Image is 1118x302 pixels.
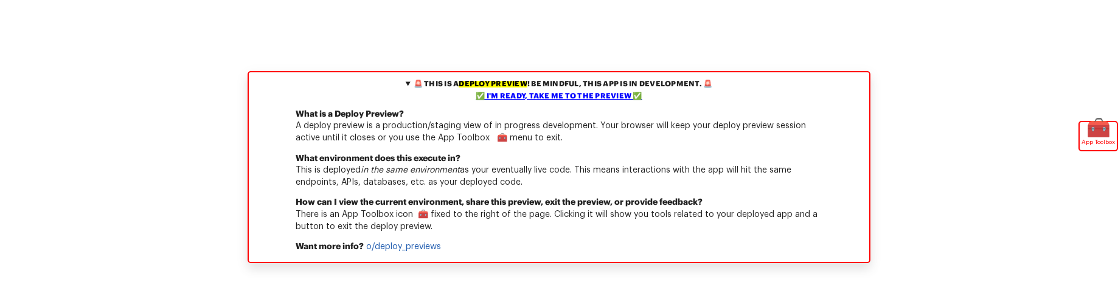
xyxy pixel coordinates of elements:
p: A deploy preview is a production/staging view of in progress development. Your browser will keep ... [249,109,869,153]
b: What is a Deploy Preview? [296,110,404,118]
mark: deploy preview [459,81,527,88]
em: in the same environment [361,166,460,174]
b: Want more info? [296,242,364,251]
p: This is deployed as your eventually live code. This means interactions with the app will hit the ... [249,153,869,197]
p: There is an App Toolbox icon 🧰 fixed to the right of the page. Clicking it will show you tools re... [249,197,869,241]
div: ✅ I'm ready, take me to the preview ✅ [252,91,866,103]
span: 🧰 [1080,122,1117,134]
span: App Toolbox [1082,136,1115,148]
a: o/deploy_previews [366,242,441,251]
b: What environment does this execute in? [296,154,460,163]
b: How can I view the current environment, share this preview, exit the preview, or provide feedback? [296,198,703,207]
div: 🧰App Toolbox [1080,122,1117,150]
summary: 🚨 This is adeploy preview! Be mindful, this app is in development. 🚨✅ I'm ready, take me to the p... [249,72,869,109]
